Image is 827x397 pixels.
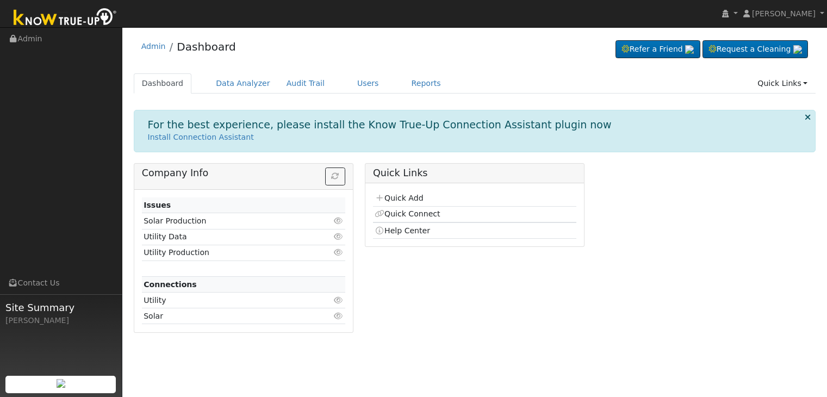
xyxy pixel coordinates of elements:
td: Utility Production [142,245,313,260]
td: Solar Production [142,213,313,229]
a: Dashboard [177,40,236,53]
span: Site Summary [5,300,116,315]
a: Quick Add [375,194,423,202]
span: [PERSON_NAME] [752,9,816,18]
td: Solar [142,308,313,324]
td: Utility Data [142,229,313,245]
i: Click to view [334,217,344,225]
a: Quick Links [749,73,816,94]
a: Admin [141,42,166,51]
a: Refer a Friend [615,40,700,59]
td: Utility [142,293,313,308]
img: retrieve [793,45,802,54]
div: [PERSON_NAME] [5,315,116,326]
a: Request a Cleaning [702,40,808,59]
a: Data Analyzer [208,73,278,94]
strong: Issues [144,201,171,209]
i: Click to view [334,249,344,256]
i: Click to view [334,312,344,320]
strong: Connections [144,280,197,289]
a: Install Connection Assistant [148,133,254,141]
a: Reports [403,73,449,94]
h5: Quick Links [373,168,576,179]
h5: Company Info [142,168,345,179]
h1: For the best experience, please install the Know True-Up Connection Assistant plugin now [148,119,612,131]
a: Users [349,73,387,94]
a: Help Center [375,226,430,235]
img: retrieve [57,379,65,388]
img: retrieve [685,45,694,54]
i: Click to view [334,233,344,240]
a: Audit Trail [278,73,333,94]
a: Quick Connect [375,209,440,218]
img: Know True-Up [8,6,122,30]
i: Click to view [334,296,344,304]
a: Dashboard [134,73,192,94]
